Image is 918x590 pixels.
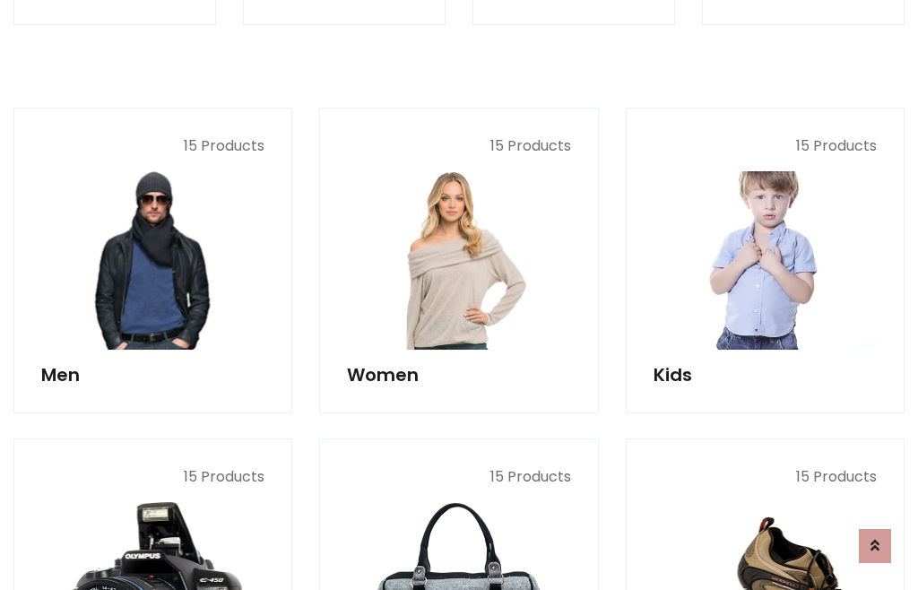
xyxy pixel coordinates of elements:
[654,135,877,157] p: 15 Products
[41,135,264,157] p: 15 Products
[654,364,877,386] h5: Kids
[347,135,570,157] p: 15 Products
[654,466,877,488] p: 15 Products
[347,364,570,386] h5: Women
[347,466,570,488] p: 15 Products
[41,466,264,488] p: 15 Products
[41,364,264,386] h5: Men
